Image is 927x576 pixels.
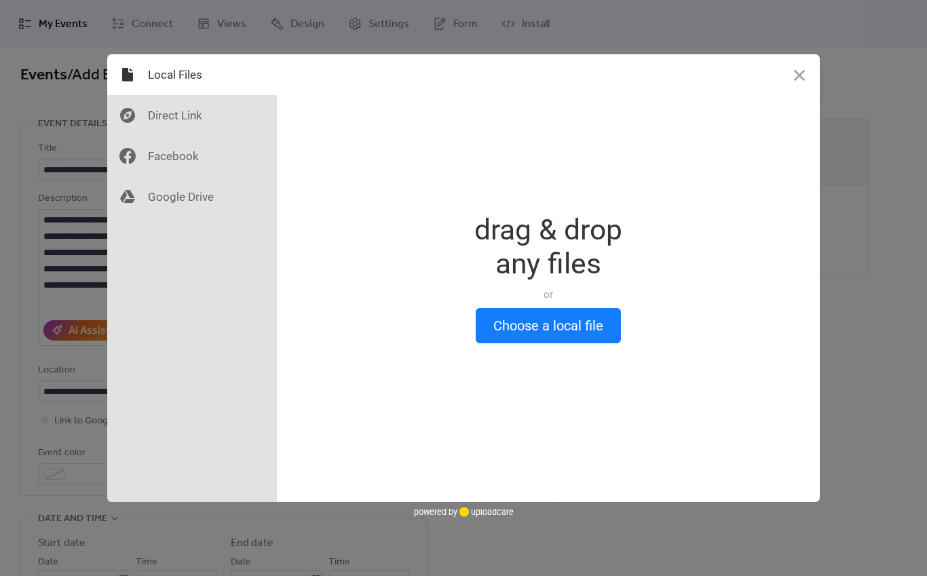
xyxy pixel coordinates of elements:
[474,213,622,281] div: drag & drop any files
[476,308,621,343] button: Choose a local file
[779,54,820,95] button: Close
[414,502,514,522] div: powered by
[107,95,277,136] div: Direct Link
[107,54,277,95] div: Local Files
[474,288,622,301] div: or
[107,176,277,217] div: Google Drive
[457,507,514,517] a: uploadcare
[107,136,277,176] div: Facebook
